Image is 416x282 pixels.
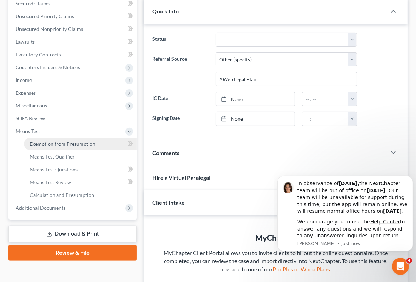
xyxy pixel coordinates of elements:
[164,249,388,272] span: MyChapter Client Portal allows you to invite clients to fill out the online questionnaire. Once c...
[302,112,348,126] input: -- : --
[30,166,78,172] span: Means Test Questions
[24,189,137,201] a: Calculation and Presumption
[24,150,137,163] a: Means Test Qualifier
[8,226,137,242] a: Download & Print
[10,112,137,125] a: SOFA Review
[8,245,137,261] a: Review & File
[216,92,295,106] a: None
[16,77,32,83] span: Income
[30,192,94,198] span: Calculation and Presumption
[152,8,179,15] span: Quick Info
[24,138,137,150] a: Exemption from Presumption
[216,72,356,86] input: Other Referral Source
[273,266,330,272] a: Pro Plus or Whoa Plans
[16,64,80,70] span: Codebtors Insiders & Notices
[302,92,348,106] input: -- : --
[10,23,137,35] a: Unsecured Nonpriority Claims
[30,141,95,147] span: Exemption from Presumption
[152,149,179,156] span: Comments
[16,51,61,57] span: Executory Contracts
[149,92,212,106] label: IC Date
[274,162,416,256] iframe: Intercom notifications message
[30,154,75,160] span: Means Test Qualifier
[216,112,295,126] a: None
[16,115,45,121] span: SOFA Review
[392,258,409,275] iframe: Intercom live chat
[16,39,35,45] span: Lawsuits
[10,10,137,23] a: Unsecured Priority Claims
[10,48,137,61] a: Executory Contracts
[16,205,65,211] span: Additional Documents
[149,112,212,126] label: Signing Date
[152,199,185,206] span: Client Intake
[158,232,393,243] div: MyChapter
[16,90,36,96] span: Expenses
[149,52,212,87] label: Referral Source
[149,33,212,47] label: Status
[16,26,83,32] span: Unsecured Nonpriority Claims
[16,13,74,19] span: Unsecured Priority Claims
[16,128,40,134] span: Means Test
[24,176,137,189] a: Means Test Review
[406,258,412,264] span: 4
[30,179,71,185] span: Means Test Review
[152,174,210,181] span: Hire a Virtual Paralegal
[10,35,137,48] a: Lawsuits
[24,163,137,176] a: Means Test Questions
[16,103,47,109] span: Miscellaneous
[16,0,50,6] span: Secured Claims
